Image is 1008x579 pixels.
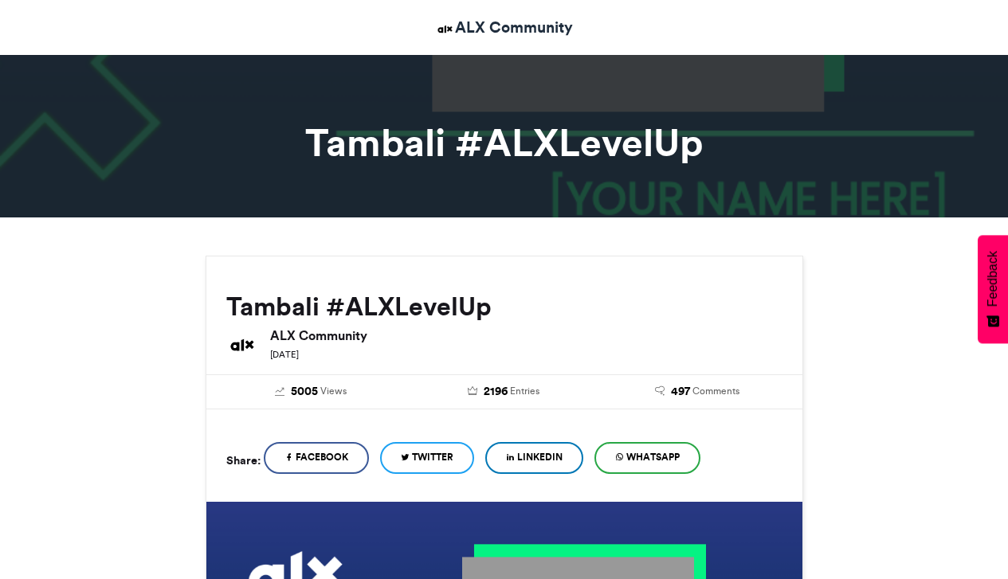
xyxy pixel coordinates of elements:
a: 2196 Entries [419,383,589,401]
span: Feedback [986,251,1000,307]
h2: Tambali #ALXLevelUp [226,292,782,321]
h1: Tambali #ALXLevelUp [62,123,947,162]
a: 5005 Views [226,383,396,401]
img: ALX Community [435,19,455,39]
a: ALX Community [435,16,573,39]
span: WhatsApp [626,450,680,464]
a: Twitter [380,442,474,474]
a: WhatsApp [594,442,700,474]
span: Entries [510,384,539,398]
a: Facebook [264,442,369,474]
h5: Share: [226,450,261,471]
img: ALX Community [226,329,258,361]
span: 2196 [484,383,508,401]
span: LinkedIn [517,450,563,464]
a: 497 Comments [613,383,782,401]
span: 5005 [291,383,318,401]
a: LinkedIn [485,442,583,474]
span: Facebook [296,450,348,464]
span: Views [320,384,347,398]
span: 497 [671,383,690,401]
h6: ALX Community [270,329,782,342]
span: Twitter [412,450,453,464]
button: Feedback - Show survey [978,235,1008,343]
small: [DATE] [270,349,299,360]
span: Comments [692,384,739,398]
